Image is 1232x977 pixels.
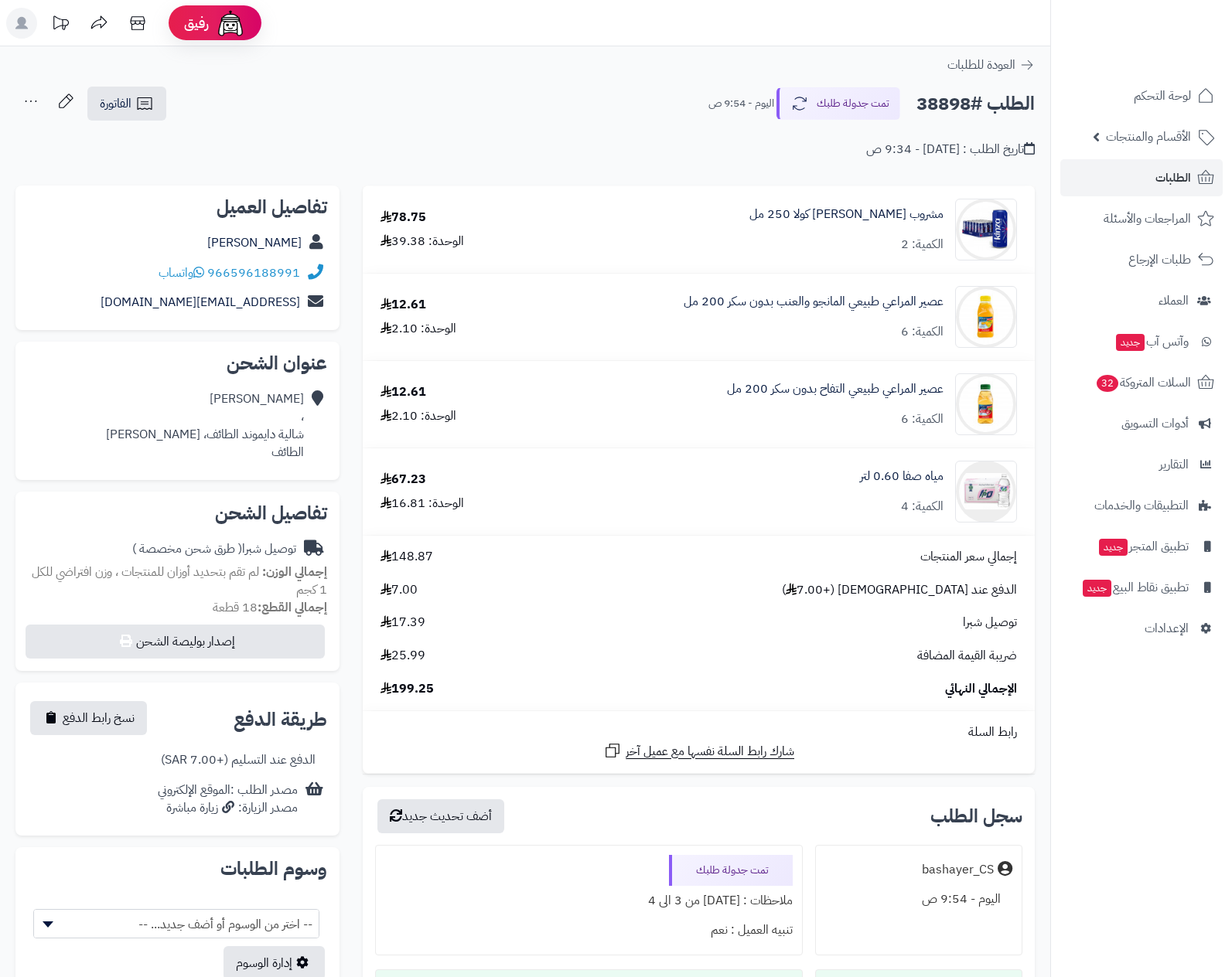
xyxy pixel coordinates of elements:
[1060,364,1223,401] a: السلات المتروكة32
[381,680,434,698] span: 199.25
[381,647,425,665] span: 25.99
[1104,208,1191,230] span: المراجعات والأسئلة
[956,373,1016,435] img: 1918ee24e42218a05331298a11040058b85b-90x90.jpg
[1128,249,1191,271] span: طلبات الإرجاع
[381,614,425,631] span: 17.39
[708,96,774,111] small: اليوم - 9:54 ص
[1060,528,1223,565] a: تطبيق المتجرجديد
[381,548,433,566] span: 148.87
[381,296,426,314] div: 12.61
[1060,446,1223,483] a: التقارير
[161,751,316,769] div: الدفع عند التسليم (+7.00 SAR)
[1060,405,1223,442] a: أدوات التسويق
[1121,413,1189,434] span: أدوات التسويق
[956,461,1016,523] img: 1665301082-spADPN0oJB7gF2Es5ytfoLXrjT9D7XS190Lhek4h-90x90.png
[1097,375,1118,392] span: 32
[1099,539,1128,556] span: جديد
[866,141,1035,158] div: تاريخ الطلب : [DATE] - 9:34 ص
[901,410,944,428] div: الكمية: 6
[101,293,300,311] a: [EMAIL_ADDRESS][DOMAIN_NAME]
[385,886,792,916] div: ملاحظات : [DATE] من 3 الى 4
[1060,200,1223,237] a: المراجعات والأسئلة
[159,264,204,282] a: واتساب
[860,468,944,485] a: مياه صفا 0.60 لتر
[1060,159,1223,196] a: الطلبات
[901,236,944,254] div: الكمية: 2
[917,647,1017,665] span: ضريبة القيمة المضافة
[1159,454,1189,475] span: التقارير
[258,598,327,617] strong: إجمالي القطع:
[1127,43,1217,76] img: logo-2.png
[1097,536,1189,557] span: تطبيق المتجر
[41,8,80,43] a: تحديثات المنصة
[1060,77,1223,114] a: لوحة التحكم
[1116,334,1145,351] span: جديد
[749,206,944,223] a: مشروب [PERSON_NAME] كولا 250 مل
[34,910,319,939] span: -- اختر من الوسوم أو أضف جديد... --
[28,198,327,216] h2: تفاصيل العميل
[727,380,944,398] a: عصير المراعي طبيعي التفاح بدون سكر 200 مل
[947,56,1035,74] a: العودة للطلبات
[381,495,464,512] div: الوحدة: 16.81
[1060,241,1223,278] a: طلبات الإرجاع
[1106,126,1191,148] span: الأقسام والمنتجات
[825,884,1012,914] div: اليوم - 9:54 ص
[106,390,304,461] div: [PERSON_NAME] ، شالية دايموند الطائف، [PERSON_NAME] الطائف
[1081,577,1189,598] span: تطبيق نقاط البيع
[28,860,327,878] h2: وسوم الطلبات
[32,563,327,599] span: لم تقم بتحديد أوزان للمنتجات ، وزن افتراضي للكل 1 كجم
[1114,331,1189,352] span: وآتس آب
[626,743,794,761] span: شارك رابط السلة نفسها مع عميل آخر
[1060,569,1223,606] a: تطبيق نقاط البيعجديد
[381,407,456,425] div: الوحدة: 2.10
[381,471,426,488] div: 67.23
[158,781,298,817] div: مصدر الطلب :الموقع الإلكتروني
[385,915,792,945] div: تنبيه العميل : نعم
[930,807,1022,826] h3: سجل الطلب
[1134,85,1191,107] span: لوحة التحكم
[684,293,944,311] a: عصير المراعي طبيعي المانجو والعنب بدون سكر 200 مل
[381,209,426,226] div: 78.75
[901,323,944,341] div: الكمية: 6
[920,548,1017,566] span: إجمالي سعر المنتجات
[782,581,1017,599] span: الدفع عند [DEMOGRAPHIC_DATA] (+7.00 )
[947,56,1015,74] span: العودة للطلبات
[184,14,209,32] span: رفيق
[30,701,147,735] button: نسخ رابط الدفع
[956,199,1016,260] img: 1747559295-%D9%84%D9%82%D8%B7%D8%A9%20%D8%B4%D8%A7%D8%B4%D8%A9_18-5-2025_1241_mazeed.sa-90x90.jpeg
[207,233,302,252] a: [PERSON_NAME]
[234,710,327,729] h2: طريقة الدفع
[100,94,131,113] span: الفاتورة
[381,383,426,401] div: 12.61
[916,88,1035,120] h2: الطلب #38898
[1095,372,1191,393] span: السلات المتروكة
[87,87,166,121] a: الفاتورة
[1159,290,1189,311] span: العملاء
[956,286,1016,348] img: 1923dc10b4562ebd760b8544e448f9f070cb-90x90.jpg
[207,264,300,282] a: 966596188991
[669,855,793,886] div: تمت جدولة طلبك
[1083,580,1111,597] span: جديد
[28,354,327,373] h2: عنوان الشحن
[381,233,464,250] div: الوحدة: 39.38
[369,723,1029,741] div: رابط السلة
[28,504,327,523] h2: تفاصيل الشحن
[776,87,900,120] button: تمت جدولة طلبك
[1060,323,1223,360] a: وآتس آبجديد
[945,680,1017,698] span: الإجمالي النهائي
[1060,282,1223,319] a: العملاء
[262,563,327,581] strong: إجمالي الوزن:
[377,799,504,833] button: أضف تحديث جديد
[901,498,944,516] div: الكمية: 4
[603,741,794,761] a: شارك رابط السلة نفسها مع عميل آخر
[132,540,296,558] div: توصيل شبرا
[158,799,298,817] div: مصدر الزيارة: زيارة مباشرة
[1060,487,1223,524] a: التطبيقات والخدمات
[381,320,456,338] div: الوحدة: 2.10
[1155,167,1191,189] span: الطلبات
[26,625,325,659] button: إصدار بوليصة الشحن
[213,598,327,617] small: 18 قطعة
[1145,618,1189,639] span: الإعدادات
[63,709,135,727] span: نسخ رابط الدفع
